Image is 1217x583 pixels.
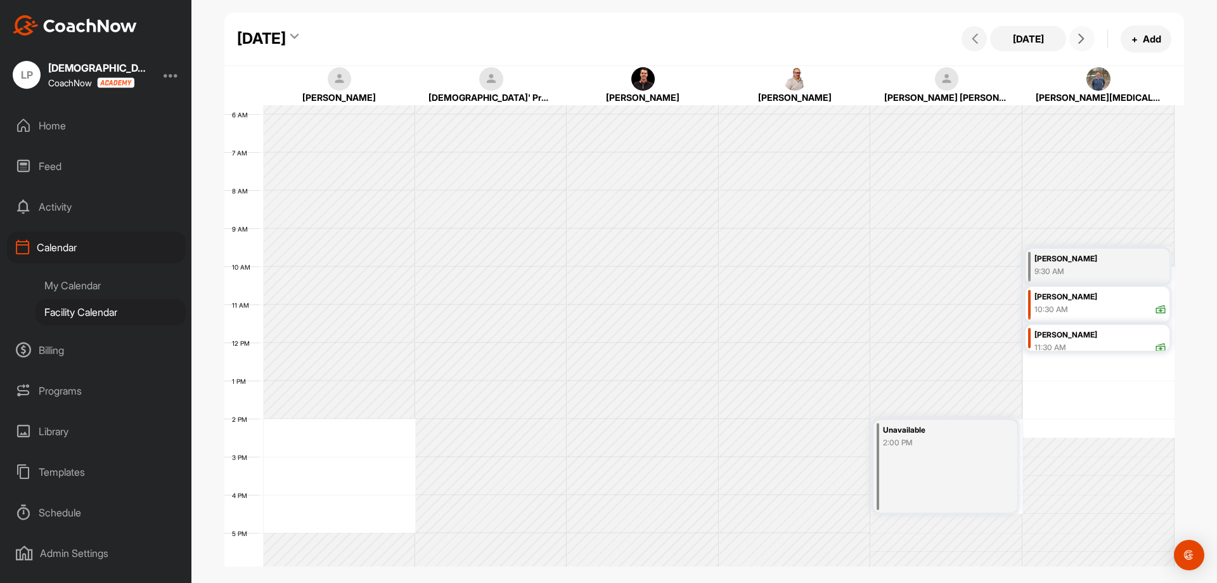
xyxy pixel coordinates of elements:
[884,91,1009,104] div: [PERSON_NAME] [PERSON_NAME]
[1034,290,1166,305] div: [PERSON_NAME]
[48,77,134,88] div: CoachNow
[13,61,41,89] div: LP
[97,77,134,88] img: CoachNow acadmey
[7,456,186,488] div: Templates
[7,191,186,223] div: Activity
[224,530,260,537] div: 5 PM
[1034,252,1145,266] div: [PERSON_NAME]
[1121,25,1171,53] button: +Add
[1086,67,1111,91] img: square_54f708b210b0ae6b7605bb43670e43fd.jpg
[224,377,259,385] div: 1 PM
[479,67,503,91] img: square_default-ef6cabf814de5a2bf16c804365e32c732080f9872bdf737d349900a9daf73cf9.png
[224,339,262,347] div: 12 PM
[732,91,857,104] div: [PERSON_NAME]
[7,497,186,528] div: Schedule
[1131,32,1138,46] span: +
[7,150,186,182] div: Feed
[990,26,1066,51] button: [DATE]
[581,91,705,104] div: [PERSON_NAME]
[631,67,655,91] img: square_b1ee5462ed6af0f94112a1e011935807.jpg
[1036,91,1161,104] div: [PERSON_NAME][MEDICAL_DATA]
[7,375,186,407] div: Programs
[7,416,186,447] div: Library
[224,416,260,423] div: 2 PM
[7,232,186,263] div: Calendar
[224,187,261,195] div: 8 AM
[1034,304,1068,315] div: 10:30 AM
[7,110,186,141] div: Home
[1034,266,1145,277] div: 9:30 AM
[35,272,186,299] div: My Calendar
[328,67,352,91] img: square_default-ef6cabf814de5a2bf16c804365e32c732080f9872bdf737d349900a9daf73cf9.png
[224,454,260,461] div: 3 PM
[1034,328,1166,343] div: [PERSON_NAME]
[883,437,993,449] div: 2:00 PM
[48,63,150,73] div: [DEMOGRAPHIC_DATA]' Professionals
[237,27,286,50] div: [DATE]
[1034,342,1066,353] div: 11:30 AM
[883,423,993,438] div: Unavailable
[35,299,186,325] div: Facility Calendar
[224,492,260,499] div: 4 PM
[1174,540,1204,570] div: Open Intercom Messenger
[783,67,807,91] img: square_b51e5ba5d7a515d917fd852ccbc6f63e.jpg
[7,537,186,569] div: Admin Settings
[277,91,402,104] div: [PERSON_NAME]
[224,111,261,119] div: 6 AM
[7,334,186,366] div: Billing
[428,91,553,104] div: [DEMOGRAPHIC_DATA]' Professionals
[224,225,261,233] div: 9 AM
[224,301,262,309] div: 11 AM
[224,149,260,157] div: 7 AM
[935,67,959,91] img: square_default-ef6cabf814de5a2bf16c804365e32c732080f9872bdf737d349900a9daf73cf9.png
[13,15,137,36] img: CoachNow
[224,263,263,271] div: 10 AM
